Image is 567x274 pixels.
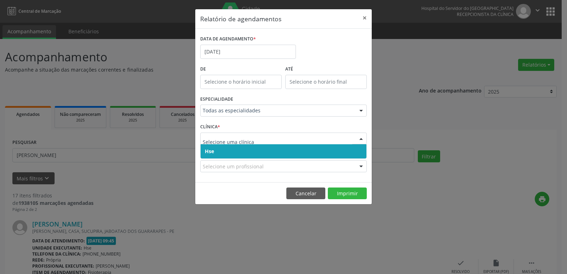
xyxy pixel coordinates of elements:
[203,135,352,149] input: Selecione uma clínica
[203,163,264,170] span: Selecione um profissional
[200,34,256,45] label: DATA DE AGENDAMENTO
[205,148,214,155] span: Hse
[285,75,367,89] input: Selecione o horário final
[200,122,220,133] label: CLÍNICA
[358,9,372,27] button: Close
[286,188,325,200] button: Cancelar
[328,188,367,200] button: Imprimir
[200,14,281,23] h5: Relatório de agendamentos
[200,64,282,75] label: De
[200,45,296,59] input: Selecione uma data ou intervalo
[200,75,282,89] input: Selecione o horário inicial
[285,64,367,75] label: ATÉ
[200,94,233,105] label: ESPECIALIDADE
[203,107,352,114] span: Todas as especialidades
